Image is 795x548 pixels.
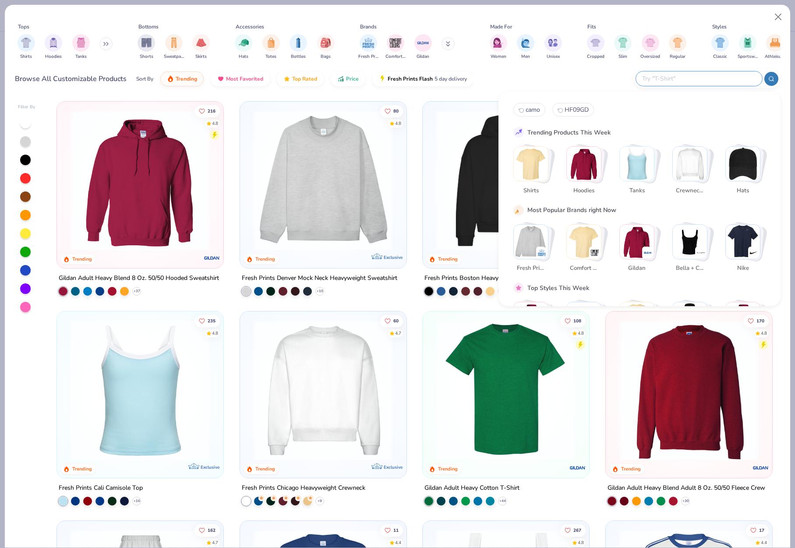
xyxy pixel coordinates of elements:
span: Trending [176,75,197,82]
div: filter for Women [490,34,507,60]
span: Shorts [140,53,153,60]
img: flash.gif [379,75,386,82]
button: Most Favorited [211,71,270,86]
img: Bottles Image [293,38,303,48]
button: Like [560,524,586,536]
span: 60 [393,318,399,323]
button: Stack Card Button Bella + Canvas [672,224,713,276]
button: Close [770,9,787,25]
span: Gildan [417,53,429,60]
img: 91acfc32-fd48-4d6b-bdad-a4c1a30ac3fc [431,110,580,251]
img: 1358499d-a160-429c-9f1e-ad7a3dc244c9 [249,320,397,460]
div: Fresh Prints Cali Camisole Top [59,482,143,493]
div: Fresh Prints Denver Mock Neck Heavyweight Sweatshirt [242,272,397,283]
span: Sweatpants [164,53,184,60]
div: 4.8 [761,330,767,336]
img: Gildan [643,248,652,257]
button: Stack Card Button Gildan [619,224,660,276]
div: filter for Shorts [138,34,155,60]
img: Shorts Image [141,38,152,48]
span: 108 [573,318,581,323]
button: Stack Card Button Athleisure [619,302,660,354]
img: Oversized Image [645,38,655,48]
div: filter for Sportswear [738,34,758,60]
span: Women [491,53,506,60]
img: f5d85501-0dbb-4ee4-b115-c08fa3845d83 [249,110,397,251]
button: Trending [160,71,204,86]
div: 4.8 [212,120,218,127]
span: Unisex [547,53,560,60]
img: TopRated.gif [283,75,290,82]
img: Slim Image [618,38,628,48]
div: 4.4 [395,539,401,546]
img: Athleisure Image [770,38,780,48]
img: Casual [726,302,760,336]
div: 4.4 [761,539,767,546]
button: Like [746,524,769,536]
div: filter for Hats [235,34,252,60]
button: Like [380,315,403,327]
div: 4.8 [212,330,218,336]
button: Stack Card Button Crewnecks [672,146,713,198]
button: Like [194,315,220,327]
button: filter button [765,34,785,60]
button: Price [331,71,365,86]
span: Exclusive [383,464,402,470]
img: Tanks Image [76,38,86,48]
span: 267 [573,528,581,532]
span: Bottles [291,53,306,60]
button: filter button [235,34,252,60]
span: Fresh Prints [517,264,545,273]
button: filter button [164,34,184,60]
div: filter for Bottles [290,34,307,60]
span: + 10 [316,288,323,293]
button: camo0 [513,103,545,117]
div: filter for Athleisure [765,34,785,60]
button: Stack Card Button Fresh Prints [513,224,554,276]
button: Stack Card Button Casual [725,302,766,354]
img: Sweatpants Image [169,38,179,48]
button: filter button [669,34,686,60]
button: Like [194,105,220,117]
button: Stack Card Button Tanks [619,146,660,198]
img: Fresh Prints [514,225,548,259]
span: Cropped [587,53,604,60]
div: Fits [587,23,596,31]
img: Comfort Colors [590,248,599,257]
span: 170 [756,318,764,323]
img: most_fav.gif [217,75,224,82]
span: Men [521,53,530,60]
img: Hats [726,147,760,181]
span: 235 [208,318,216,323]
img: Fresh Prints [537,248,546,257]
img: Hoodies [567,147,601,181]
button: Stack Card Button Hats [725,146,766,198]
span: Tanks [75,53,87,60]
div: Tops [18,23,29,31]
img: Comfort Colors Image [389,36,402,49]
div: Bottoms [138,23,159,31]
span: + 16 [134,498,140,503]
div: Filter By [18,104,35,110]
img: Gildan logo [569,459,587,476]
button: Top Rated [277,71,324,86]
span: Fresh Prints Flash [388,75,433,82]
span: 17 [759,528,764,532]
img: 01756b78-01f6-4cc6-8d8a-3c30c1a0c8ac [66,110,214,251]
span: Tanks [623,187,651,195]
button: Like [380,105,403,117]
button: filter button [192,34,210,60]
span: Skirts [195,53,207,60]
div: filter for Fresh Prints [358,34,378,60]
img: Gildan logo [752,459,769,476]
div: 4.8 [395,120,401,127]
div: filter for Classic [711,34,729,60]
div: filter for Regular [669,34,686,60]
span: Hoodies [45,53,62,60]
span: Crewnecks [676,187,704,195]
button: filter button [490,34,507,60]
div: filter for Men [517,34,534,60]
div: filter for Tanks [72,34,90,60]
button: Stack Card Button Comfort Colors [566,224,607,276]
img: Cropped Image [590,38,601,48]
